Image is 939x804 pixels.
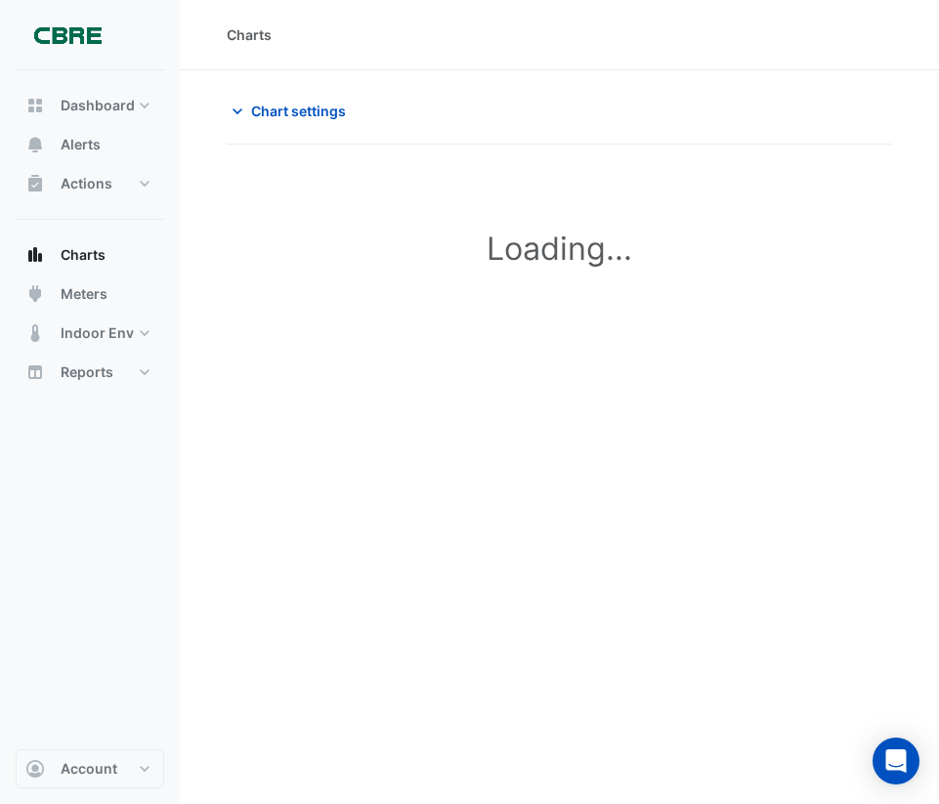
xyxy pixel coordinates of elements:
app-icon: Alerts [25,135,45,154]
span: Dashboard [61,96,135,115]
app-icon: Reports [25,362,45,382]
h1: Loading... [270,231,849,269]
span: Actions [61,174,112,193]
img: Company Logo [23,16,111,55]
button: Alerts [16,125,164,164]
span: Indoor Env [61,323,134,343]
app-icon: Meters [25,284,45,304]
span: Charts [61,245,106,265]
button: Meters [16,275,164,314]
app-icon: Actions [25,174,45,193]
div: Open Intercom Messenger [873,738,919,784]
span: Meters [61,284,107,304]
div: Charts [227,24,272,45]
button: Indoor Env [16,314,164,353]
button: Account [16,749,164,788]
span: Reports [61,362,113,382]
app-icon: Dashboard [25,96,45,115]
button: Reports [16,353,164,392]
button: Chart settings [227,94,359,128]
app-icon: Charts [25,245,45,265]
app-icon: Indoor Env [25,323,45,343]
span: Chart settings [251,101,346,121]
button: Actions [16,164,164,203]
span: Alerts [61,135,101,154]
button: Charts [16,235,164,275]
button: Dashboard [16,86,164,125]
span: Account [61,759,117,779]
